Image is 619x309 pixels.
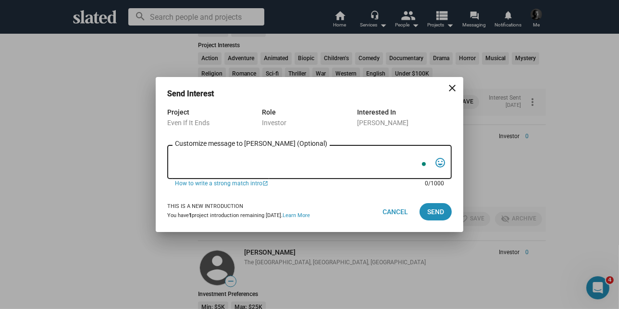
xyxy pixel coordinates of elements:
button: Cancel [375,203,416,220]
a: How to write a strong match intro [175,179,411,188]
a: Learn More [283,212,310,219]
div: Even If It Ends [167,118,262,128]
div: [PERSON_NAME] [357,118,452,128]
span: Send [427,203,444,220]
b: 1 [189,212,192,219]
div: You have project introduction remaining [DATE]. [167,212,310,219]
div: Investor [262,118,357,128]
h3: Send Interest [167,89,227,99]
mat-icon: open_in_new [262,180,268,188]
mat-hint: 0/1000 [425,180,444,188]
mat-icon: tag_faces [434,155,446,170]
span: Cancel [383,203,408,220]
div: Project [167,106,262,118]
div: Interested In [357,106,452,118]
button: Send [420,203,452,220]
mat-icon: close [446,82,458,94]
textarea: To enrich screen reader interactions, please activate Accessibility in Grammarly extension settings [175,153,431,171]
div: Role [262,106,357,118]
strong: This is a new introduction [167,203,243,209]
